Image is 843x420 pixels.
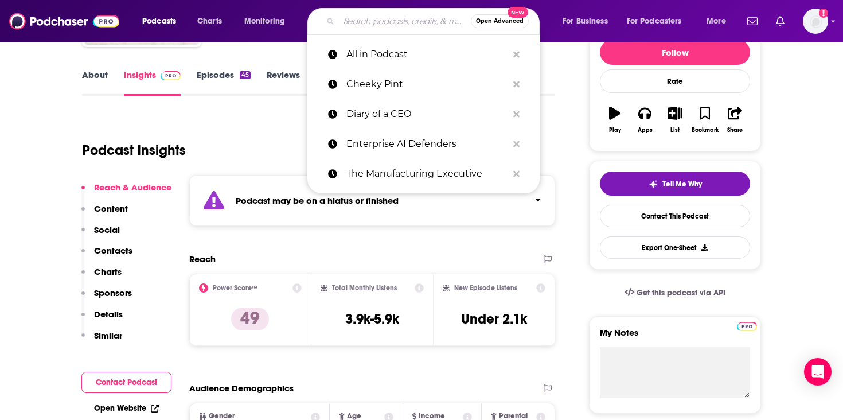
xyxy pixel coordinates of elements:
p: Charts [94,266,122,277]
h2: Audience Demographics [189,383,294,394]
button: Contact Podcast [81,372,171,393]
p: The Manufacturing Executive [346,159,508,189]
span: Charts [197,13,222,29]
button: Play [600,99,630,141]
h2: Reach [189,254,216,265]
p: Contacts [94,245,132,256]
button: Bookmark [690,99,720,141]
span: Podcasts [142,13,176,29]
p: Reach & Audience [94,182,171,193]
button: open menu [619,12,698,30]
div: Play [609,127,621,134]
span: Income [419,413,445,420]
img: Podchaser - Follow, Share and Rate Podcasts [9,10,119,32]
svg: Add a profile image [819,9,828,18]
h2: Total Monthly Listens [332,284,397,292]
span: Tell Me Why [662,180,702,189]
span: New [508,7,528,18]
section: Click to expand status details [189,175,555,226]
div: Share [727,127,743,134]
button: open menu [134,12,191,30]
a: Reviews [267,69,300,96]
a: Pro website [737,320,757,331]
p: Details [94,309,123,320]
p: 49 [231,308,269,330]
h3: Under 2.1k [461,310,527,328]
p: Diary of a CEO [346,99,508,129]
p: Content [94,203,128,214]
span: Monitoring [244,13,285,29]
button: Details [81,309,123,330]
label: My Notes [600,327,750,347]
a: Diary of a CEO [307,99,540,129]
img: Podchaser Pro [161,71,181,80]
h1: Podcast Insights [82,142,186,159]
button: Open AdvancedNew [471,14,529,28]
button: Follow [600,40,750,65]
div: Open Intercom Messenger [804,358,832,386]
button: Social [81,224,120,246]
button: open menu [698,12,740,30]
img: User Profile [803,9,828,34]
button: Charts [81,266,122,287]
a: Episodes45 [197,69,251,96]
p: Similar [94,330,122,341]
h2: New Episode Listens [454,284,517,292]
button: open menu [555,12,622,30]
div: Apps [638,127,653,134]
span: Logged in as derettb [803,9,828,34]
img: Podchaser Pro [737,322,757,331]
img: tell me why sparkle [649,180,658,189]
a: Open Website [94,403,159,413]
span: Age [347,413,361,420]
span: Get this podcast via API [637,288,725,298]
div: Rate [600,69,750,93]
p: All in Podcast [346,40,508,69]
a: Get this podcast via API [615,279,735,307]
div: List [670,127,680,134]
h3: 3.9k-5.9k [345,310,399,328]
span: Gender [209,413,235,420]
input: Search podcasts, credits, & more... [339,12,471,30]
button: Content [81,203,128,224]
a: All in Podcast [307,40,540,69]
span: For Business [563,13,608,29]
button: List [660,99,690,141]
a: Cheeky Pint [307,69,540,99]
a: Show notifications dropdown [771,11,789,31]
span: More [707,13,726,29]
a: About [82,69,108,96]
a: Show notifications dropdown [743,11,762,31]
a: The Manufacturing Executive [307,159,540,189]
a: Enterprise AI Defenders [307,129,540,159]
div: Bookmark [692,127,719,134]
div: Search podcasts, credits, & more... [318,8,551,34]
button: Reach & Audience [81,182,171,203]
button: Show profile menu [803,9,828,34]
button: Share [720,99,750,141]
p: Social [94,224,120,235]
button: tell me why sparkleTell Me Why [600,172,750,196]
p: Sponsors [94,287,132,298]
button: Sponsors [81,287,132,309]
button: open menu [236,12,300,30]
span: Open Advanced [476,18,524,24]
div: 45 [240,71,251,79]
span: For Podcasters [627,13,682,29]
h2: Power Score™ [213,284,257,292]
a: Charts [190,12,229,30]
button: Contacts [81,245,132,266]
button: Apps [630,99,659,141]
a: InsightsPodchaser Pro [124,69,181,96]
p: Enterprise AI Defenders [346,129,508,159]
strong: Podcast may be on a hiatus or finished [236,195,399,206]
button: Export One-Sheet [600,236,750,259]
a: Contact This Podcast [600,205,750,227]
button: Similar [81,330,122,351]
p: Cheeky Pint [346,69,508,99]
